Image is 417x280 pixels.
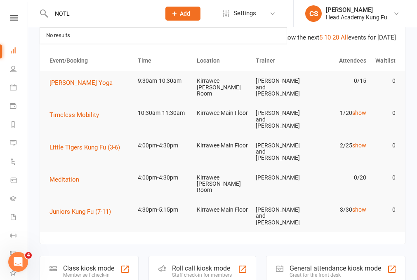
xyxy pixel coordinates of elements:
[311,71,370,91] td: 0/15
[10,42,28,61] a: Dashboard
[63,272,114,278] div: Member self check-in
[49,110,105,120] button: Timeless Mobility
[233,4,256,23] span: Settings
[10,98,28,116] a: Payments
[46,50,134,71] th: Event/Booking
[352,206,366,213] a: show
[134,50,193,71] th: Time
[370,71,399,91] td: 0
[252,136,311,168] td: [PERSON_NAME] and [PERSON_NAME]
[49,144,120,151] span: Little Tigers Kung Fu (3-6)
[172,264,232,272] div: Roll call kiosk mode
[49,175,85,184] button: Meditation
[370,103,399,123] td: 0
[332,34,339,41] a: 20
[311,50,370,71] th: Attendees
[134,136,193,155] td: 4:00pm-4:30pm
[326,14,387,21] div: Head Academy Kung Fu
[44,30,73,42] div: No results
[165,7,200,21] button: Add
[341,34,348,41] a: All
[49,8,155,19] input: Search...
[193,200,252,219] td: Kirrawee Main Floor
[370,168,399,187] td: 0
[134,71,193,91] td: 9:30am-10:30am
[134,168,193,187] td: 4:00pm-4:30pm
[370,50,399,71] th: Waitlist
[63,264,114,272] div: Class kiosk mode
[311,200,370,219] td: 3/30
[8,252,28,272] iframe: Intercom live chat
[252,168,311,187] td: [PERSON_NAME]
[290,264,381,272] div: General attendance kiosk mode
[252,71,311,103] td: [PERSON_NAME] and [PERSON_NAME]
[252,103,311,135] td: [PERSON_NAME] and [PERSON_NAME]
[193,71,252,103] td: Kirrawee [PERSON_NAME] Room
[10,116,28,135] a: Reports
[193,50,252,71] th: Location
[311,136,370,155] td: 2/25
[193,103,252,123] td: Kirrawee Main Floor
[193,136,252,155] td: Kirrawee Main Floor
[10,172,28,190] a: Product Sales
[193,168,252,200] td: Kirrawee [PERSON_NAME] Room
[319,34,323,41] a: 5
[326,6,387,14] div: [PERSON_NAME]
[49,78,118,88] button: [PERSON_NAME] Yoga
[10,61,28,79] a: People
[134,200,193,219] td: 4:30pm-5:15pm
[49,142,126,152] button: Little Tigers Kung Fu (3-6)
[352,110,366,116] a: show
[49,79,113,86] span: [PERSON_NAME] Yoga
[370,136,399,155] td: 0
[49,207,117,217] button: Juniors Kung Fu (7-11)
[172,272,232,278] div: Staff check-in for members
[311,103,370,123] td: 1/20
[311,168,370,187] td: 0/20
[49,208,111,215] span: Juniors Kung Fu (7-11)
[370,200,399,219] td: 0
[25,252,32,259] span: 4
[252,50,311,71] th: Trainer
[252,200,311,232] td: [PERSON_NAME] and [PERSON_NAME]
[290,272,381,278] div: Great for the front desk
[134,103,193,123] td: 10:30am-11:30am
[352,142,366,149] a: show
[49,111,99,119] span: Timeless Mobility
[305,5,322,22] div: CS
[10,79,28,98] a: Calendar
[49,176,79,183] span: Meditation
[280,33,396,42] div: Show the next events for [DATE]
[180,10,190,17] span: Add
[324,34,331,41] a: 10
